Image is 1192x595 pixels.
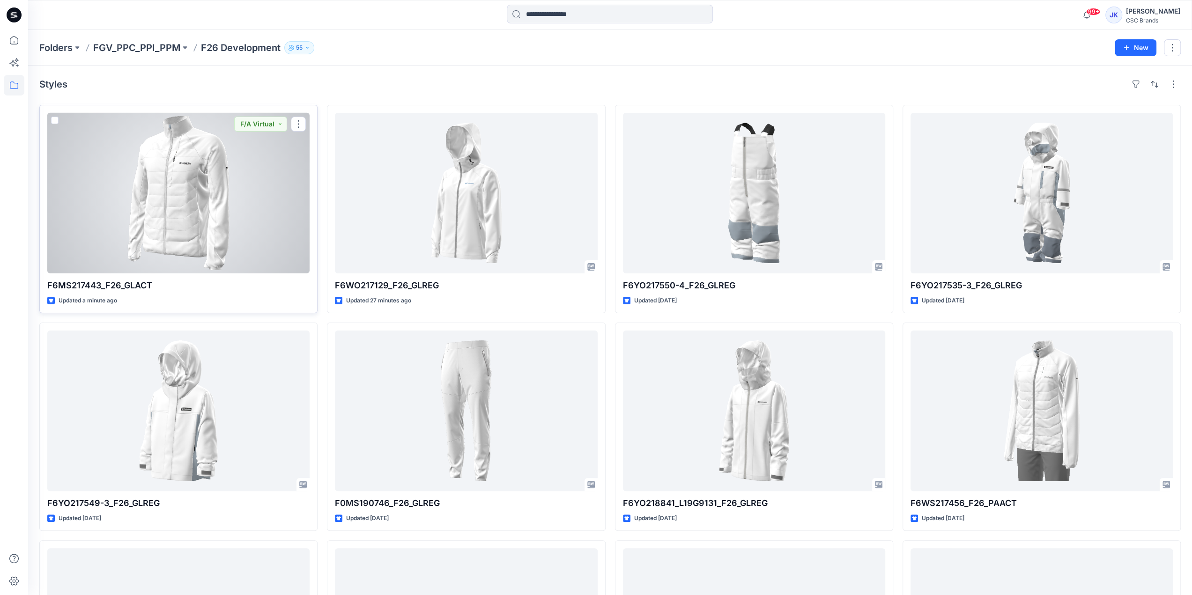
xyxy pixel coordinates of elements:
[335,331,597,491] a: F0MS190746_F26_GLREG
[623,497,885,510] p: F6YO218841_L19G9131_F26_GLREG
[47,497,310,510] p: F6YO217549-3_F26_GLREG
[335,497,597,510] p: F0MS190746_F26_GLREG
[911,113,1173,273] a: F6YO217535-3_F26_GLREG
[634,514,677,523] p: Updated [DATE]
[911,279,1173,292] p: F6YO217535-3_F26_GLREG
[623,279,885,292] p: F6YO217550-4_F26_GLREG
[39,79,67,90] h4: Styles
[59,514,101,523] p: Updated [DATE]
[634,296,677,306] p: Updated [DATE]
[39,41,73,54] a: Folders
[911,331,1173,491] a: F6WS217456_F26_PAACT
[1086,8,1100,15] span: 99+
[93,41,180,54] a: FGV_PPC_PPI_PPM
[47,279,310,292] p: F6MS217443_F26_GLACT
[59,296,117,306] p: Updated a minute ago
[922,514,964,523] p: Updated [DATE]
[1105,7,1122,23] div: JK
[922,296,964,306] p: Updated [DATE]
[47,331,310,491] a: F6YO217549-3_F26_GLREG
[623,113,885,273] a: F6YO217550-4_F26_GLREG
[284,41,314,54] button: 55
[346,514,389,523] p: Updated [DATE]
[47,113,310,273] a: F6MS217443_F26_GLACT
[1115,39,1156,56] button: New
[623,331,885,491] a: F6YO218841_L19G9131_F26_GLREG
[1126,17,1180,24] div: CSC Brands
[335,113,597,273] a: F6WO217129_F26_GLREG
[1126,6,1180,17] div: [PERSON_NAME]
[335,279,597,292] p: F6WO217129_F26_GLREG
[911,497,1173,510] p: F6WS217456_F26_PAACT
[346,296,411,306] p: Updated 27 minutes ago
[296,43,303,53] p: 55
[201,41,281,54] p: F26 Development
